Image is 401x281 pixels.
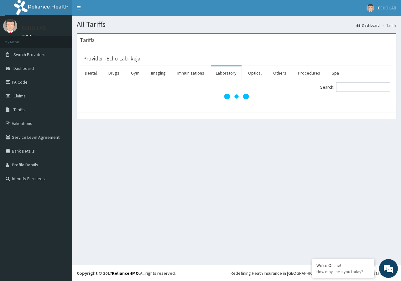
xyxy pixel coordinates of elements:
a: Dental [80,66,102,80]
a: Online [22,34,37,39]
span: Claims [13,93,26,99]
span: Switch Providers [13,52,45,57]
div: Minimize live chat window [103,3,118,18]
img: User Image [3,19,17,33]
span: ECHO LAB [378,5,396,11]
h3: Provider - Echo Lab-ikeja [83,56,140,61]
footer: All rights reserved. [72,265,401,281]
div: Redefining Heath Insurance in [GEOGRAPHIC_DATA] using Telemedicine and Data Science! [231,270,396,276]
input: Search: [336,82,390,92]
h1: All Tariffs [77,20,396,29]
a: Laboratory [211,66,242,80]
a: RelianceHMO [112,270,139,276]
a: Imaging [146,66,171,80]
label: Search: [320,82,390,92]
a: Immunizations [172,66,209,80]
a: Gym [126,66,144,80]
span: We're online! [36,79,86,142]
div: We're Online! [316,263,370,268]
a: Drugs [103,66,124,80]
svg: audio-loading [224,84,249,109]
a: Procedures [293,66,325,80]
span: Dashboard [13,65,34,71]
div: Chat with us now [33,35,105,43]
li: Tariffs [380,23,396,28]
textarea: Type your message and hit 'Enter' [3,171,119,193]
a: Others [268,66,291,80]
p: How may I help you today? [316,269,370,274]
img: User Image [367,4,374,12]
h3: Tariffs [80,37,95,43]
span: Tariffs [13,107,25,112]
img: d_794563401_company_1708531726252_794563401 [12,31,25,47]
a: Spa [327,66,344,80]
p: ECHO LAB [22,25,46,31]
a: Optical [243,66,267,80]
a: Dashboard [357,23,380,28]
strong: Copyright © 2017 . [77,270,140,276]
